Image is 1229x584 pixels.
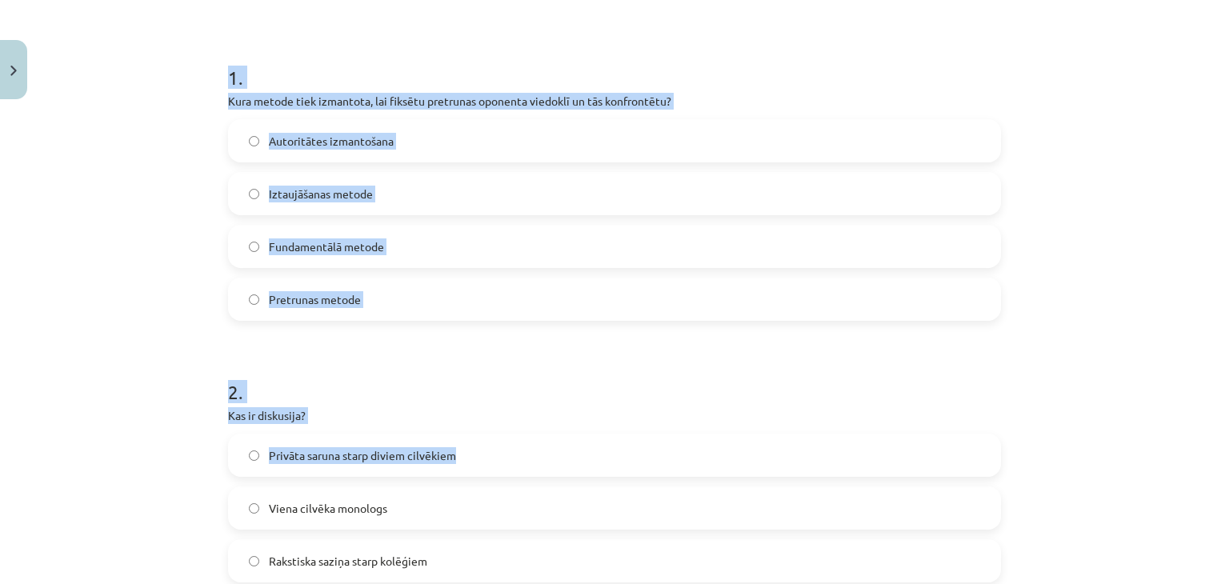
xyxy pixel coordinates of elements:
h1: 2 . [228,353,1001,402]
span: Viena cilvēka monologs [269,500,387,517]
span: Fundamentālā metode [269,238,384,255]
span: Rakstiska saziņa starp kolēģiem [269,553,427,570]
input: Autoritātes izmantošana [249,136,259,146]
span: Iztaujāšanas metode [269,186,373,202]
input: Pretrunas metode [249,294,259,305]
input: Privāta saruna starp diviem cilvēkiem [249,450,259,461]
span: Autoritātes izmantošana [269,133,394,150]
p: Kura metode tiek izmantota, lai fiksētu pretrunas oponenta viedoklī un tās konfrontētu? [228,93,1001,110]
input: Fundamentālā metode [249,242,259,252]
span: Privāta saruna starp diviem cilvēkiem [269,447,456,464]
span: Pretrunas metode [269,291,361,308]
h1: 1 . [228,38,1001,88]
input: Viena cilvēka monologs [249,503,259,514]
p: Kas ir diskusija? [228,407,1001,424]
img: icon-close-lesson-0947bae3869378f0d4975bcd49f059093ad1ed9edebbc8119c70593378902aed.svg [10,66,17,76]
input: Iztaujāšanas metode [249,189,259,199]
input: Rakstiska saziņa starp kolēģiem [249,556,259,566]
